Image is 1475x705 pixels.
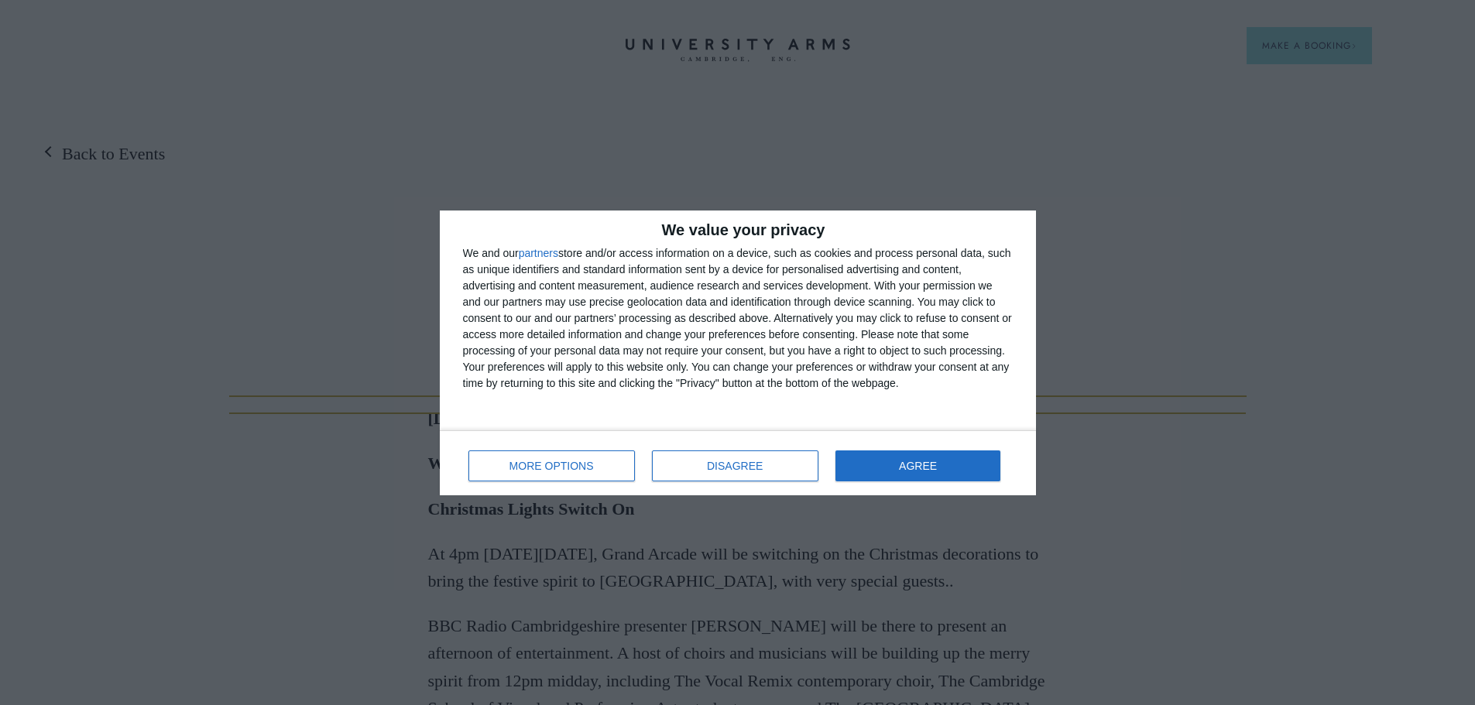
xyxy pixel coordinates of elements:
button: MORE OPTIONS [468,450,635,481]
button: DISAGREE [652,450,818,481]
h2: We value your privacy [463,222,1013,238]
button: partners [519,248,558,258]
div: qc-cmp2-ui [440,210,1036,495]
span: MORE OPTIONS [509,460,594,471]
button: AGREE [835,450,1001,481]
span: AGREE [899,460,937,471]
span: DISAGREE [707,460,763,471]
div: We and our store and/or access information on a device, such as cookies and process personal data... [463,245,1013,392]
